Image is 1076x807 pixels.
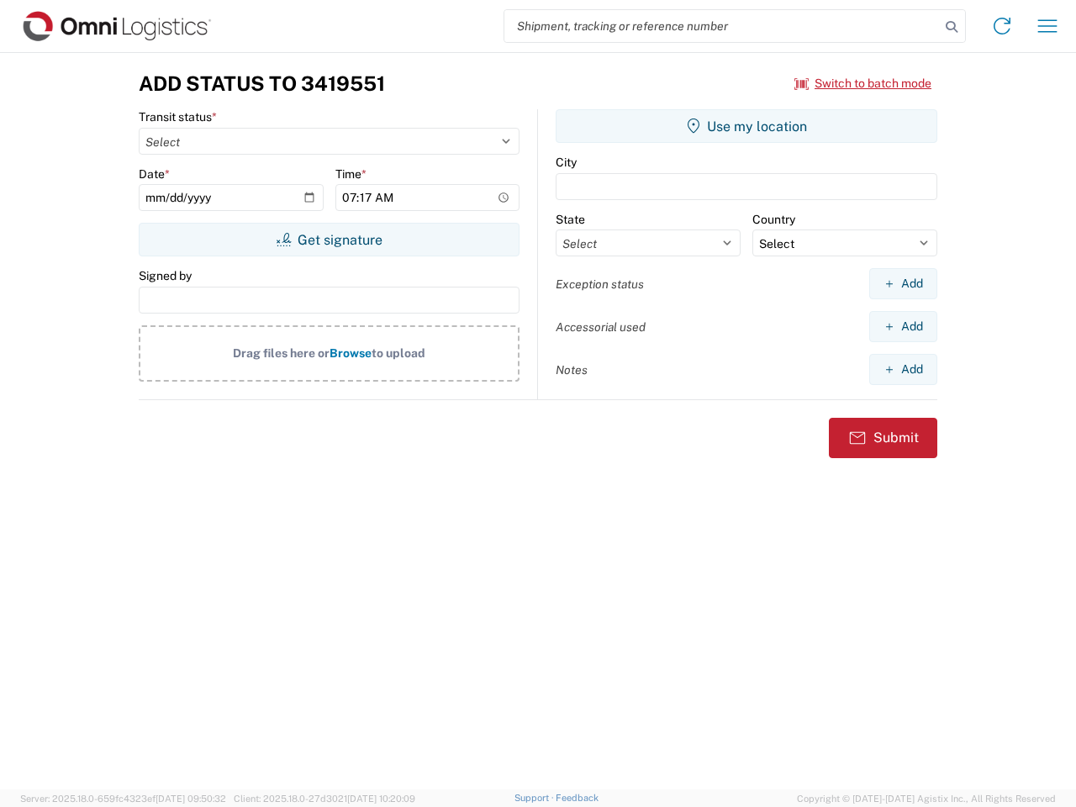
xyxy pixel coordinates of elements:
[139,223,520,256] button: Get signature
[233,346,330,360] span: Drag files here or
[330,346,372,360] span: Browse
[372,346,425,360] span: to upload
[234,794,415,804] span: Client: 2025.18.0-27d3021
[347,794,415,804] span: [DATE] 10:20:09
[556,362,588,377] label: Notes
[156,794,226,804] span: [DATE] 09:50:32
[556,793,599,803] a: Feedback
[556,155,577,170] label: City
[139,166,170,182] label: Date
[556,109,937,143] button: Use my location
[869,268,937,299] button: Add
[139,109,217,124] label: Transit status
[556,319,646,335] label: Accessorial used
[794,70,931,98] button: Switch to batch mode
[752,212,795,227] label: Country
[556,277,644,292] label: Exception status
[514,793,556,803] a: Support
[869,311,937,342] button: Add
[139,71,385,96] h3: Add Status to 3419551
[797,791,1056,806] span: Copyright © [DATE]-[DATE] Agistix Inc., All Rights Reserved
[504,10,940,42] input: Shipment, tracking or reference number
[335,166,367,182] label: Time
[829,418,937,458] button: Submit
[556,212,585,227] label: State
[869,354,937,385] button: Add
[20,794,226,804] span: Server: 2025.18.0-659fc4323ef
[139,268,192,283] label: Signed by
